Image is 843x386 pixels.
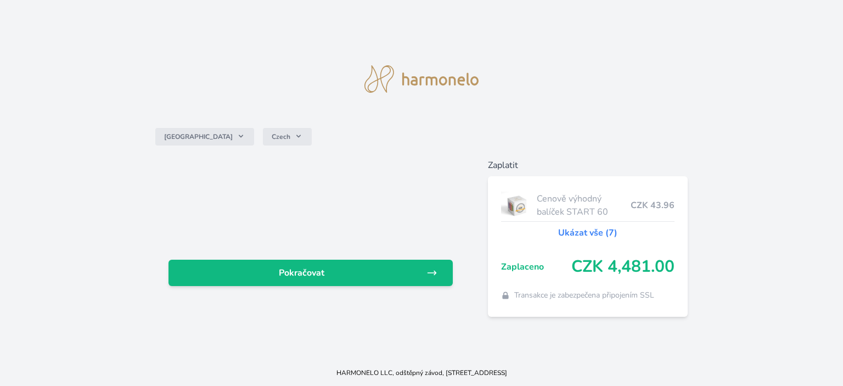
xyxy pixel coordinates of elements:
a: Ukázat vše (7) [558,226,617,239]
a: Pokračovat [168,260,453,286]
button: Czech [263,128,312,146]
span: Cenově výhodný balíček START 60 [537,192,631,219]
img: logo.svg [364,65,479,93]
span: Transakce je zabezpečena připojením SSL [514,290,654,301]
span: Czech [272,132,290,141]
span: CZK 43.96 [631,199,675,212]
button: [GEOGRAPHIC_DATA] [155,128,254,146]
span: Pokračovat [177,266,426,279]
span: [GEOGRAPHIC_DATA] [164,132,233,141]
span: CZK 4,481.00 [571,257,675,277]
span: Zaplaceno [501,260,571,273]
h6: Zaplatit [488,159,688,172]
img: start.jpg [501,192,532,219]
